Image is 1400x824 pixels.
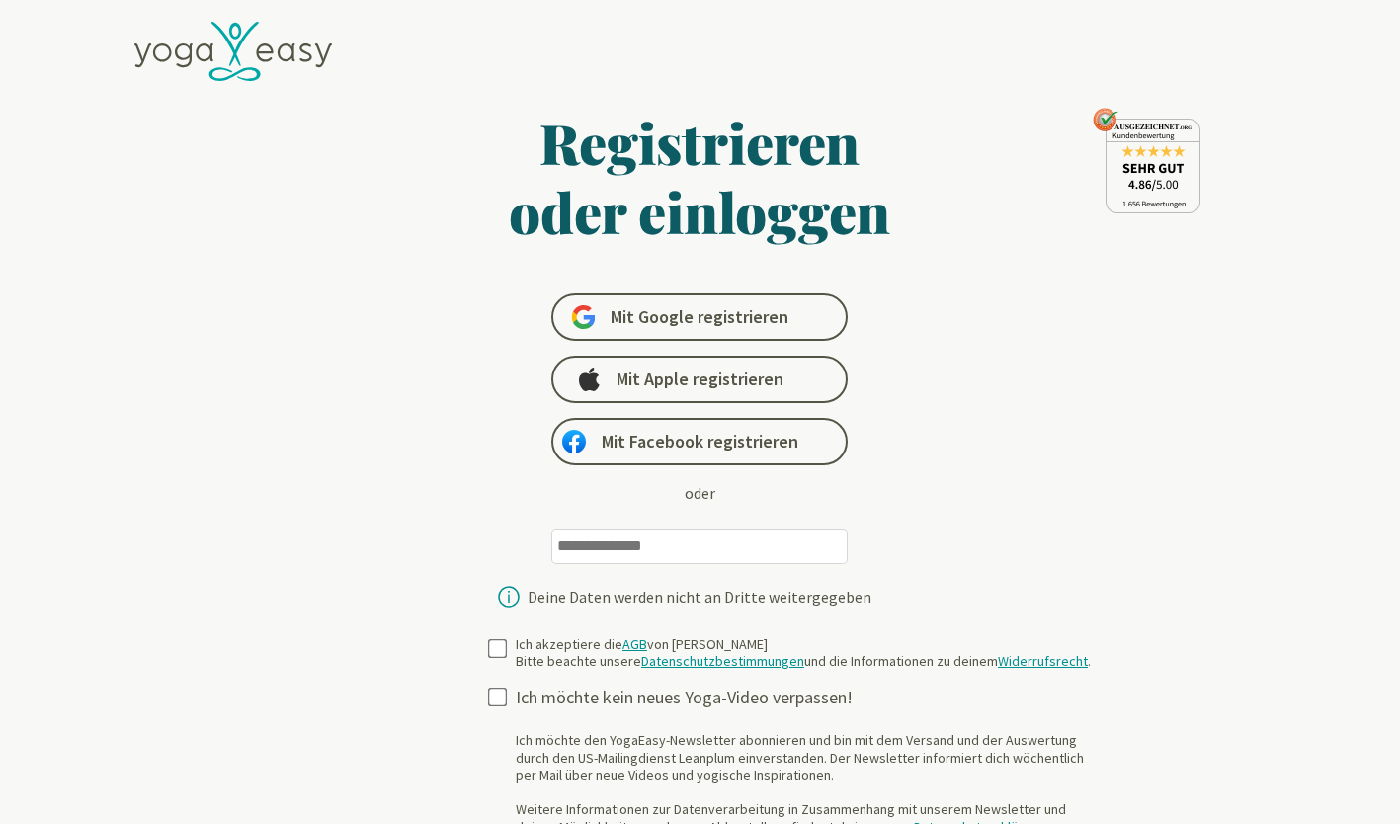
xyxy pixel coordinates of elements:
[528,589,871,605] div: Deine Daten werden nicht an Dritte weitergegeben
[551,356,848,403] a: Mit Apple registrieren
[998,652,1088,670] a: Widerrufsrecht
[551,418,848,465] a: Mit Facebook registrieren
[641,652,804,670] a: Datenschutzbestimmungen
[516,636,1091,671] div: Ich akzeptiere die von [PERSON_NAME] Bitte beachte unsere und die Informationen zu deinem .
[516,687,1107,709] div: Ich möchte kein neues Yoga-Video verpassen!
[551,293,848,341] a: Mit Google registrieren
[617,368,783,391] span: Mit Apple registrieren
[602,430,798,453] span: Mit Facebook registrieren
[611,305,788,329] span: Mit Google registrieren
[622,635,647,653] a: AGB
[1093,108,1200,213] img: ausgezeichnet_seal.png
[318,108,1083,246] h1: Registrieren oder einloggen
[685,481,715,505] div: oder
